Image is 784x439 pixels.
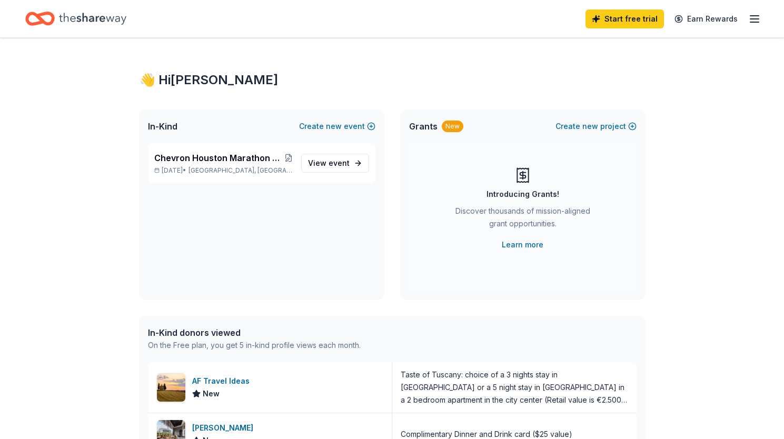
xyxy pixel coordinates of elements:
p: [DATE] • [154,166,293,175]
span: Grants [409,120,438,133]
span: Chevron Houston Marathon Run for a Reason program, running on behalf of the Houston SPCA [154,152,284,164]
div: Discover thousands of mission-aligned grant opportunities. [451,205,594,234]
span: [GEOGRAPHIC_DATA], [GEOGRAPHIC_DATA] [188,166,292,175]
a: Start free trial [585,9,664,28]
div: On the Free plan, you get 5 in-kind profile views each month. [148,339,361,352]
div: In-Kind donors viewed [148,326,361,339]
a: View event [301,154,369,173]
a: Earn Rewards [668,9,744,28]
a: Home [25,6,126,31]
button: Createnewproject [555,120,637,133]
a: Learn more [502,238,543,251]
button: Createnewevent [299,120,375,133]
img: Image for AF Travel Ideas [157,373,185,402]
div: Taste of Tuscany: choice of a 3 nights stay in [GEOGRAPHIC_DATA] or a 5 night stay in [GEOGRAPHIC... [401,368,628,406]
span: In-Kind [148,120,177,133]
div: New [442,121,463,132]
div: [PERSON_NAME] [192,422,257,434]
span: event [329,158,350,167]
span: new [326,120,342,133]
div: 👋 Hi [PERSON_NAME] [140,72,645,88]
div: AF Travel Ideas [192,375,254,387]
span: View [308,157,350,169]
span: new [582,120,598,133]
div: Introducing Grants! [487,188,559,201]
span: New [203,387,220,400]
